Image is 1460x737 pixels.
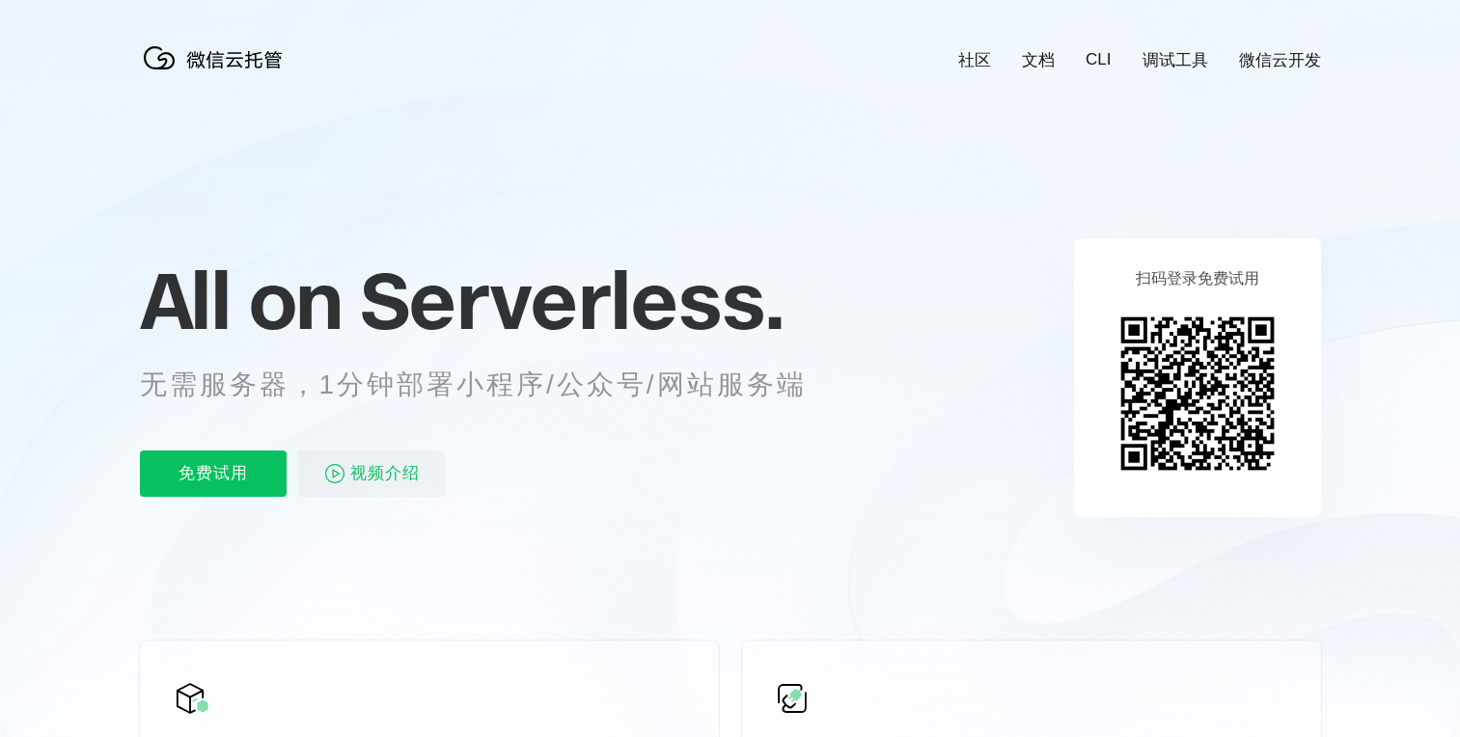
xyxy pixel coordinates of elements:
span: Serverless. [360,252,784,348]
a: CLI [1086,50,1111,69]
p: 免费试用 [140,450,287,497]
img: 微信云托管 [140,39,294,77]
span: All on [140,252,342,348]
a: 微信云托管 [140,64,294,80]
span: 视频介绍 [350,450,420,497]
img: video_play.svg [323,462,346,485]
p: 无需服务器，1分钟部署小程序/公众号/网站服务端 [140,366,842,404]
p: 扫码登录免费试用 [1136,269,1259,289]
a: 调试工具 [1143,49,1208,71]
a: 微信云开发 [1239,49,1321,71]
a: 社区 [958,49,991,71]
a: 文档 [1022,49,1055,71]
